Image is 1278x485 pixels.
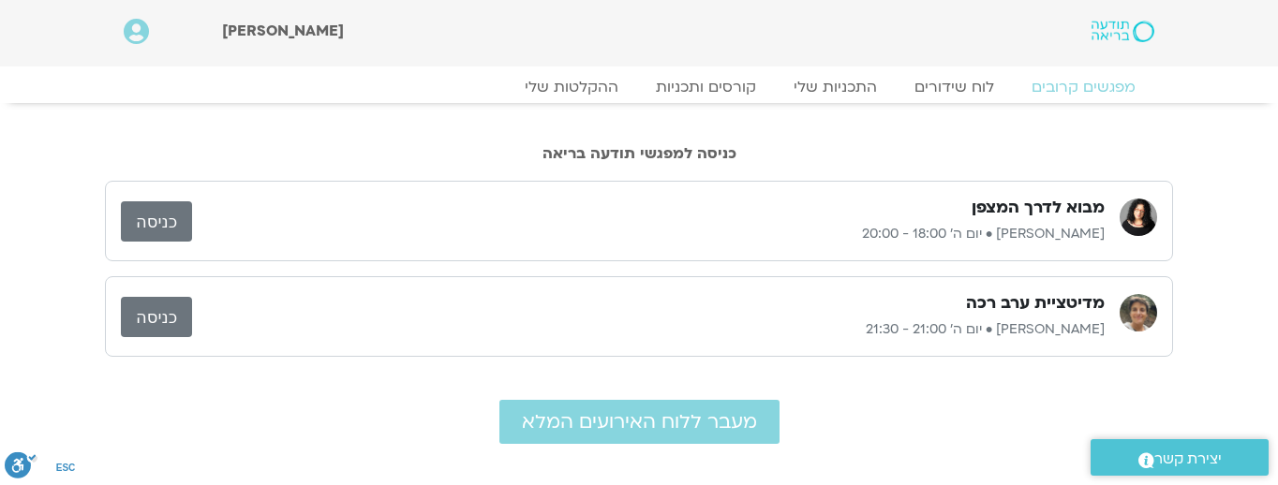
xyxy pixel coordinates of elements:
[775,78,896,96] a: התכניות שלי
[121,201,192,242] a: כניסה
[105,145,1173,162] h2: כניסה למפגשי תודעה בריאה
[499,400,780,444] a: מעבר ללוח האירועים המלא
[637,78,775,96] a: קורסים ותכניות
[506,78,637,96] a: ההקלטות שלי
[222,21,344,41] span: [PERSON_NAME]
[522,411,757,433] span: מעבר ללוח האירועים המלא
[1013,78,1154,96] a: מפגשים קרובים
[121,297,192,337] a: כניסה
[124,78,1154,96] nav: Menu
[1120,294,1157,331] img: נעם גרייף
[966,292,1105,315] h3: מדיטציית ערב רכה
[896,78,1013,96] a: לוח שידורים
[1154,447,1222,472] span: יצירת קשר
[1120,198,1157,236] img: ארנינה קשתן
[192,318,1105,341] p: [PERSON_NAME] • יום ה׳ 21:00 - 21:30
[1091,439,1269,476] a: יצירת קשר
[192,223,1105,245] p: [PERSON_NAME] • יום ה׳ 18:00 - 20:00
[972,197,1105,219] h3: מבוא לדרך המצפן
